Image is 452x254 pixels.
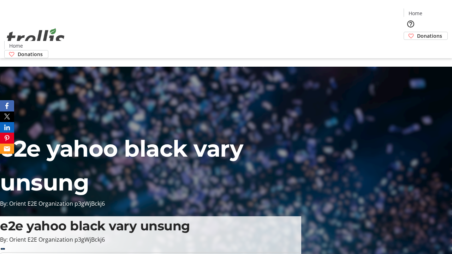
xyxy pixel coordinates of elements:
a: Home [5,42,27,49]
img: Orient E2E Organization p3gWjBckj6's Logo [4,20,67,56]
button: Cart [404,40,418,54]
button: Help [404,17,418,31]
a: Donations [404,32,448,40]
a: Home [404,10,427,17]
span: Donations [18,50,43,58]
a: Donations [4,50,48,58]
span: Home [9,42,23,49]
span: Donations [417,32,442,40]
span: Home [409,10,422,17]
